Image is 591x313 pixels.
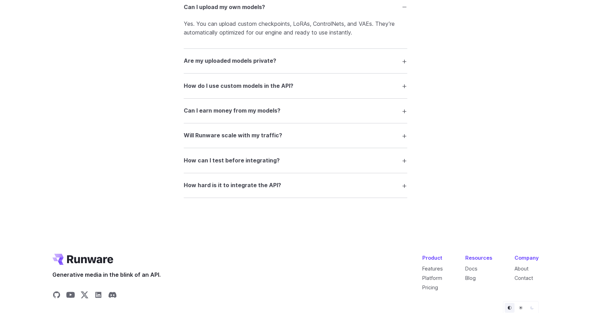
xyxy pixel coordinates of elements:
[422,254,443,262] div: Product
[515,266,528,272] a: About
[515,275,533,281] a: Contact
[80,291,89,301] a: Share on X
[184,82,293,91] h3: How do I use custom models in the API?
[184,129,407,142] summary: Will Runware scale with my traffic?
[516,303,526,313] button: Light
[184,179,407,192] summary: How hard is it to integrate the API?
[184,20,407,37] p: Yes. You can upload custom checkpoints, LoRAs, ControlNets, and VAEs. They’re automatically optim...
[184,3,265,12] h3: Can I upload my own models?
[52,291,61,301] a: Share on GitHub
[94,291,103,301] a: Share on LinkedIn
[465,275,476,281] a: Blog
[184,104,407,117] summary: Can I earn money from my models?
[505,303,515,313] button: Default
[465,254,492,262] div: Resources
[184,106,280,115] h3: Can I earn money from my models?
[527,303,537,313] button: Dark
[515,254,539,262] div: Company
[422,275,442,281] a: Platform
[422,284,438,290] a: Pricing
[184,56,276,66] h3: Are my uploaded models private?
[184,131,282,140] h3: Will Runware scale with my traffic?
[184,0,407,14] summary: Can I upload my own models?
[66,291,75,301] a: Share on YouTube
[184,156,280,165] h3: How can I test before integrating?
[52,270,161,280] span: Generative media in the blink of an API.
[184,154,407,167] summary: How can I test before integrating?
[465,266,477,272] a: Docs
[422,266,443,272] a: Features
[184,79,407,92] summary: How do I use custom models in the API?
[184,181,281,190] h3: How hard is it to integrate the API?
[108,291,117,301] a: Share on Discord
[184,54,407,68] summary: Are my uploaded models private?
[52,254,113,265] a: Go to /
